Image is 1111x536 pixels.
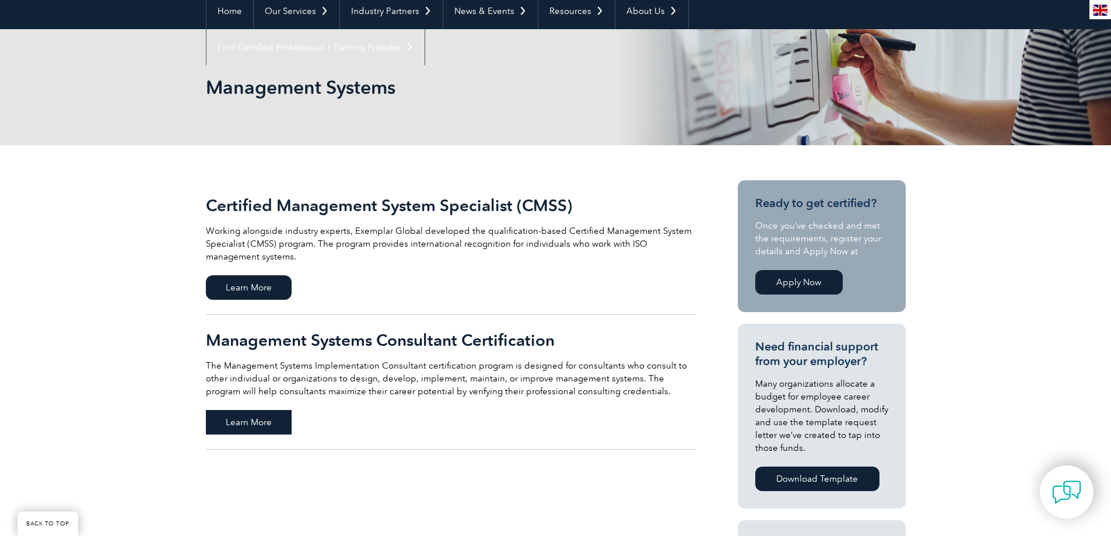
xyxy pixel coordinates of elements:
p: Working alongside industry experts, Exemplar Global developed the qualification-based Certified M... [206,225,696,263]
a: BACK TO TOP [17,512,78,536]
a: Certified Management System Specialist (CMSS) Working alongside industry experts, Exemplar Global... [206,180,696,315]
a: Download Template [755,467,879,491]
a: Find Certified Professional / Training Provider [206,29,425,65]
p: The Management Systems Implementation Consultant certification program is designed for consultant... [206,359,696,398]
img: contact-chat.png [1052,478,1081,507]
a: Management Systems Consultant Certification The Management Systems Implementation Consultant cert... [206,315,696,450]
img: en [1093,5,1108,16]
h3: Ready to get certified? [755,196,888,211]
h2: Certified Management System Specialist (CMSS) [206,196,696,215]
a: Apply Now [755,270,843,295]
p: Many organizations allocate a budget for employee career development. Download, modify and use th... [755,377,888,454]
span: Learn More [206,410,292,435]
h2: Management Systems Consultant Certification [206,331,696,349]
p: Once you’ve checked and met the requirements, register your details and Apply Now at [755,219,888,258]
span: Learn More [206,275,292,300]
h3: Need financial support from your employer? [755,339,888,369]
h1: Management Systems [206,76,654,99]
